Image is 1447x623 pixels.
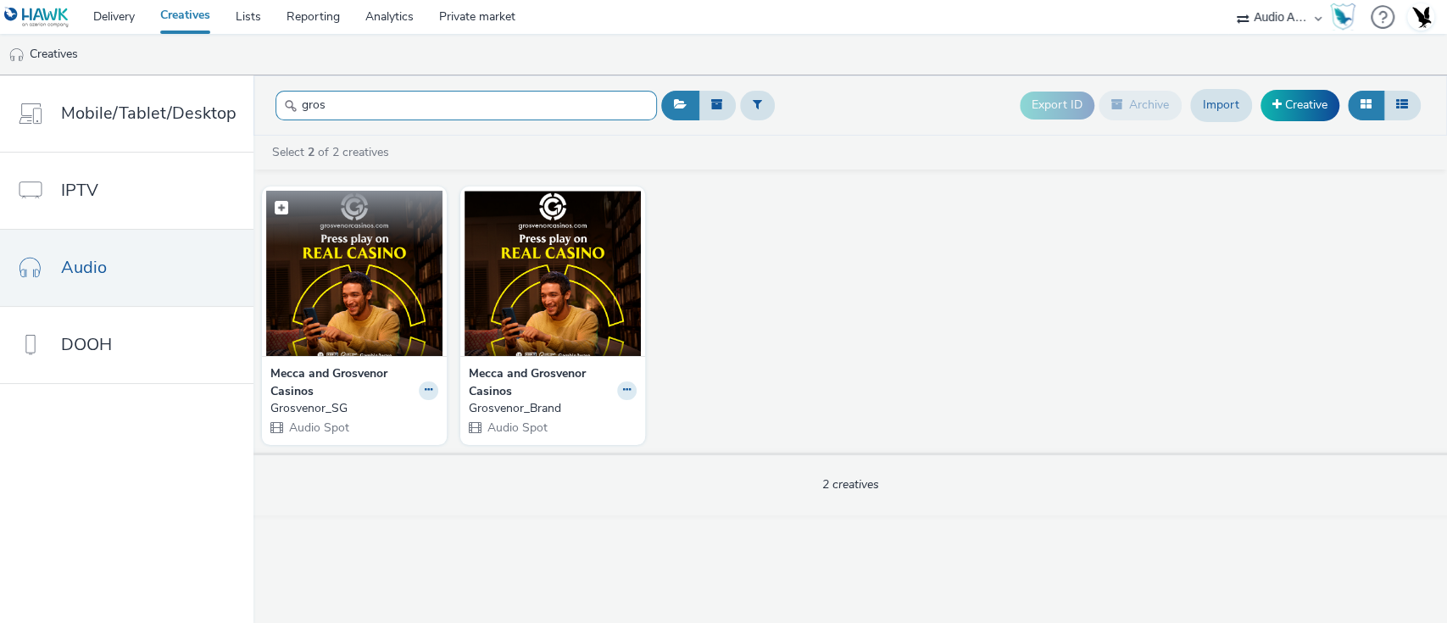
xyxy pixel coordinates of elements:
a: Hawk Academy [1330,3,1362,31]
span: Mobile/Tablet/Desktop [61,101,237,125]
a: Grosvenor_Brand [469,400,637,417]
a: Creative [1261,90,1339,120]
a: Grosvenor_SG [270,400,438,417]
div: Grosvenor_SG [270,400,431,417]
a: Select of 2 creatives [270,144,396,160]
img: Grosvenor_SG visual [266,191,442,356]
span: Audio Spot [486,420,548,436]
a: Import [1190,89,1252,121]
input: Search... [275,91,657,120]
span: IPTV [61,178,98,203]
button: Table [1383,91,1421,120]
img: Grosvenor_Brand visual [465,191,641,356]
span: DOOH [61,332,112,357]
img: Hawk Academy [1330,3,1355,31]
button: Archive [1099,91,1182,120]
span: Audio [61,255,107,280]
strong: Mecca and Grosvenor Casinos [469,365,613,400]
button: Grid [1348,91,1384,120]
span: Audio Spot [287,420,349,436]
strong: Mecca and Grosvenor Casinos [270,365,415,400]
button: Export ID [1020,92,1094,119]
img: undefined Logo [4,7,70,28]
span: 2 creatives [822,476,879,492]
div: Grosvenor_Brand [469,400,630,417]
img: audio [8,47,25,64]
img: Account UK [1408,4,1433,30]
strong: 2 [308,144,314,160]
